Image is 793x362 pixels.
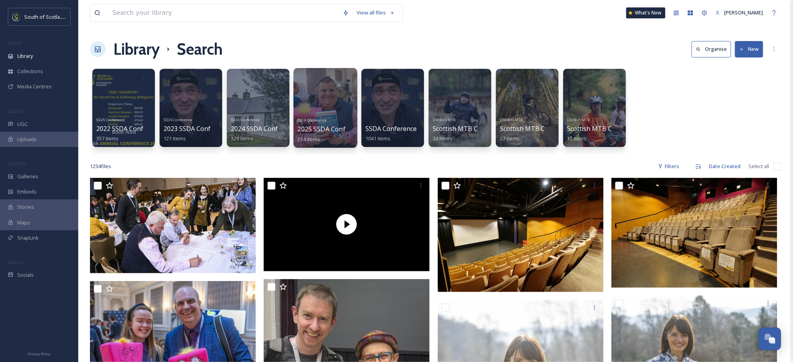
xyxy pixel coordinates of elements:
span: South of Scotland Destination Alliance [24,13,113,20]
a: SSDA Conference2025 SSDA Conference234 items [298,115,366,142]
span: DMBinS MTB [567,117,590,122]
span: Privacy Policy [28,351,50,357]
span: DMBinS MTB [500,117,523,122]
img: Alchemy Film & Arts (11).jpg [438,178,604,292]
a: SSDA Conference2024 SSDA Conference329 items [231,115,298,142]
span: Maps [17,219,30,226]
a: DMBinS MTBScottish MTB Conference 24 - Media Trip Day 213 items [567,115,707,142]
a: DMBinS MTBScottish MTB Conference 24 - Media Trip - Golfie & Inners27 items [500,115,670,142]
img: Alchemy Film & Arts (1).jpg [611,178,777,288]
span: 1234 file s [90,163,111,170]
button: Open Chat [759,328,781,350]
span: Uploads [17,136,37,143]
span: 329 items [231,135,253,142]
span: [PERSON_NAME] [725,9,763,16]
a: SSDA Conference1041 items [365,125,417,142]
span: SOCIALS [8,259,23,265]
a: DMBinS MTBScottish MTB Conference 24 - Day 3 - Adaptive Rider Collective34 items [433,115,615,142]
span: Scottish MTB Conference 24 - Day 3 - Adaptive Rider Collective [433,124,615,133]
span: UGC [17,120,28,128]
span: COLLECT [8,108,25,114]
a: What's New [626,7,665,18]
a: Privacy Policy [28,349,50,358]
span: 27 items [500,135,520,142]
div: Date Created [705,159,745,174]
div: Filters [654,159,683,174]
button: New [735,41,763,57]
span: 2024 SSDA Conference [231,124,298,133]
span: Collections [17,68,43,75]
span: Scottish MTB Conference 24 - Media Trip Day 2 [567,124,707,133]
span: SSDA Conference [298,117,327,122]
span: Stories [17,203,34,211]
h1: Search [177,38,223,61]
span: SSDA Conference [164,117,192,122]
span: SSDA Conference [231,117,259,122]
span: 2022 SSDA Conference [96,124,163,133]
span: Scottish MTB Conference 24 - Media Trip - Golfie & Inners [500,124,670,133]
a: Organise [692,41,735,57]
span: 34 items [433,135,452,142]
span: 13 items [567,135,587,142]
a: View all files [353,5,399,20]
span: Select all [749,163,770,170]
a: SSDA Conference2022 SSDA Conference357 items [96,115,163,142]
span: MEDIA [8,40,22,46]
span: 121 items [164,135,186,142]
img: PW_SSDA 2024 Conference_138 (1).JPG [90,178,256,273]
span: SnapLink [17,234,39,242]
span: Galleries [17,173,38,180]
img: thumbnail [264,178,430,271]
a: Library [113,38,160,61]
a: [PERSON_NAME] [712,5,767,20]
span: SSDA Conference [96,117,125,122]
span: DMBinS MTB [433,117,455,122]
span: Socials [17,271,34,279]
span: Embeds [17,188,36,195]
span: 357 items [96,135,119,142]
span: Media Centres [17,83,52,90]
a: SSDA Conference2023 SSDA Conference121 items [164,115,230,142]
span: WIDGETS [8,161,26,167]
input: Search your library [108,4,339,22]
img: images.jpeg [13,13,20,21]
span: Library [17,52,33,60]
span: 234 items [298,135,320,142]
span: 2025 SSDA Conference [298,125,366,133]
span: 2023 SSDA Conference [164,124,230,133]
span: 1041 items [365,135,390,142]
button: Organise [692,41,731,57]
span: SSDA Conference [365,124,417,133]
